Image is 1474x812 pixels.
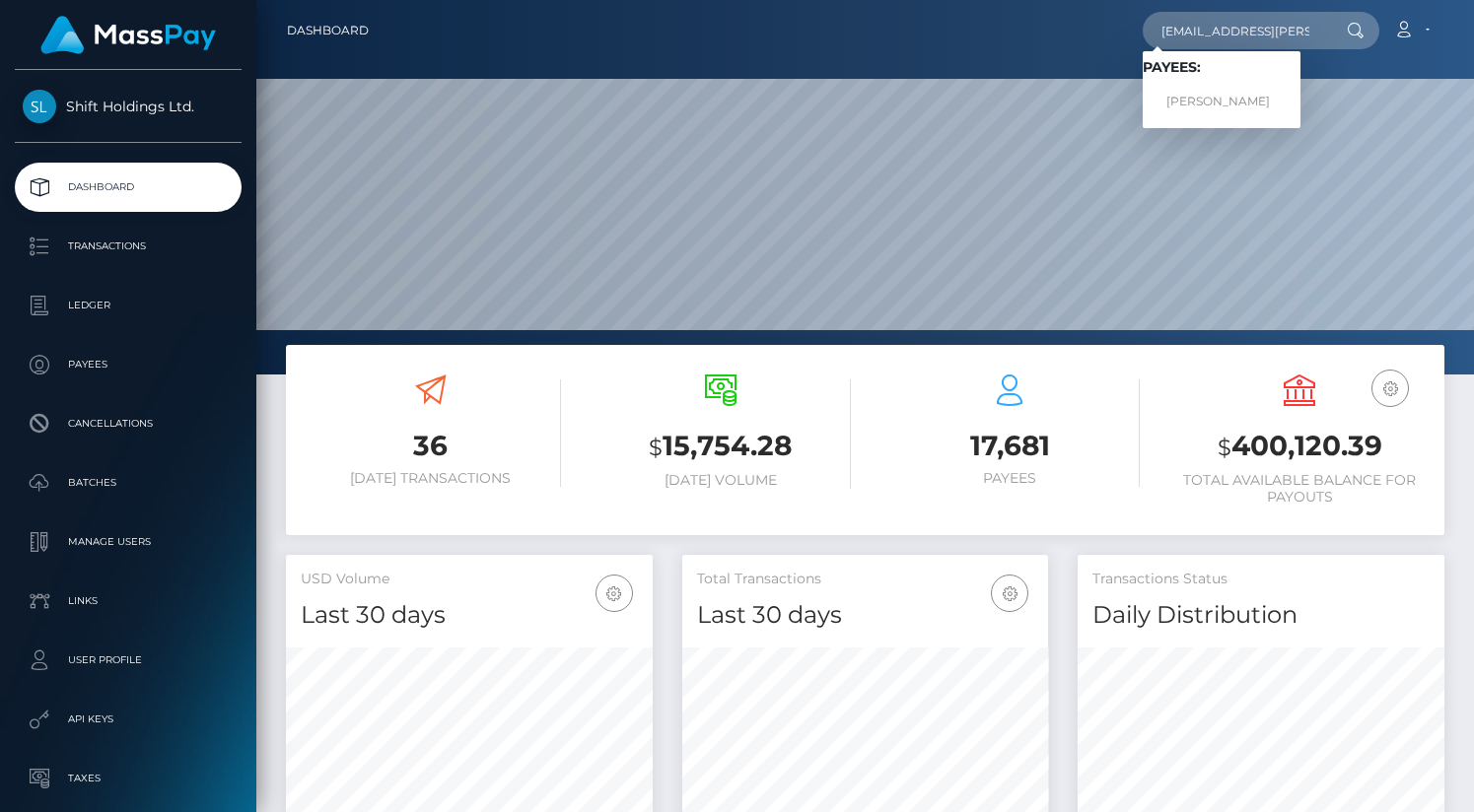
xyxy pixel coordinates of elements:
[23,468,234,498] p: Batches
[301,570,638,589] h5: USD Volume
[23,705,234,734] p: API Keys
[15,754,242,803] a: Taxes
[1169,472,1430,506] h6: Total Available Balance for Payouts
[301,427,561,465] h3: 36
[591,427,851,467] h3: 15,754.28
[1143,59,1300,76] h6: Payees:
[23,645,234,675] p: User Profile
[15,458,242,507] a: Batches
[23,90,56,123] img: Shift Holdings Ltd.
[23,409,234,439] p: Cancellations
[287,10,369,51] a: Dashboard
[1143,12,1328,49] input: Search...
[15,636,242,685] a: User Profile
[301,470,561,487] h6: [DATE] Transactions
[880,470,1141,487] h6: Payees
[697,598,1034,633] h4: Last 30 days
[1143,84,1300,120] a: [PERSON_NAME]
[1169,427,1430,467] h3: 400,120.39
[697,570,1034,589] h5: Total Transactions
[1092,570,1430,589] h5: Transactions Status
[23,764,234,793] p: Taxes
[1218,434,1231,461] small: $
[880,427,1141,465] h3: 17,681
[15,399,242,448] a: Cancellations
[23,172,234,202] p: Dashboard
[23,291,234,320] p: Ledger
[15,576,242,626] a: Links
[301,598,638,633] h4: Last 30 days
[15,281,242,330] a: Ledger
[1092,598,1430,633] h4: Daily Distribution
[23,350,234,379] p: Payees
[23,586,234,616] p: Links
[40,16,216,54] img: MassPay Logo
[15,98,242,115] span: Shift Holdings Ltd.
[23,527,234,557] p: Manage Users
[15,163,242,212] a: Dashboard
[591,472,851,489] h6: [DATE] Volume
[649,434,663,461] small: $
[23,232,234,261] p: Transactions
[15,517,242,567] a: Manage Users
[15,340,242,389] a: Payees
[15,695,242,744] a: API Keys
[15,222,242,271] a: Transactions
